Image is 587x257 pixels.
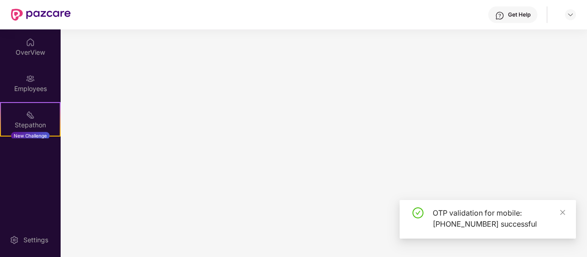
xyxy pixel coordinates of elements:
[10,235,19,245] img: svg+xml;base64,PHN2ZyBpZD0iU2V0dGluZy0yMHgyMCIgeG1sbnM9Imh0dHA6Ly93d3cudzMub3JnLzIwMDAvc3ZnIiB3aW...
[567,11,574,18] img: svg+xml;base64,PHN2ZyBpZD0iRHJvcGRvd24tMzJ4MzIiIHhtbG5zPSJodHRwOi8vd3d3LnczLm9yZy8yMDAwL3N2ZyIgd2...
[412,207,423,218] span: check-circle
[26,74,35,83] img: svg+xml;base64,PHN2ZyBpZD0iRW1wbG95ZWVzIiB4bWxucz0iaHR0cDovL3d3dy53My5vcmcvMjAwMC9zdmciIHdpZHRoPS...
[559,209,566,216] span: close
[495,11,504,20] img: svg+xml;base64,PHN2ZyBpZD0iSGVscC0zMngzMiIgeG1sbnM9Imh0dHA6Ly93d3cudzMub3JnLzIwMDAvc3ZnIiB3aWR0aD...
[26,110,35,120] img: svg+xml;base64,PHN2ZyB4bWxucz0iaHR0cDovL3d3dy53My5vcmcvMjAwMC9zdmciIHdpZHRoPSIyMSIgaGVpZ2h0PSIyMC...
[21,235,51,245] div: Settings
[11,132,50,139] div: New Challenge
[1,120,60,130] div: Stepathon
[26,38,35,47] img: svg+xml;base64,PHN2ZyBpZD0iSG9tZSIgeG1sbnM9Imh0dHA6Ly93d3cudzMub3JnLzIwMDAvc3ZnIiB3aWR0aD0iMjAiIG...
[433,207,565,229] div: OTP validation for mobile: [PHONE_NUMBER] successful
[11,9,71,21] img: New Pazcare Logo
[508,11,531,18] div: Get Help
